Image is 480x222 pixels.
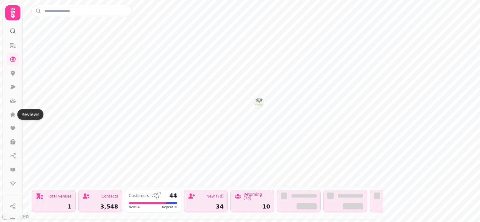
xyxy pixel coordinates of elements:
div: 34 [188,204,224,209]
div: New (7d) [206,194,224,198]
div: 10 [234,204,270,209]
div: 1 [36,204,72,209]
span: Repeat 10 [162,205,177,209]
div: Customers [129,194,149,198]
div: Returning (7d) [243,193,270,200]
div: Contacts [101,194,118,198]
div: Last 7 days [152,193,167,199]
div: 3,548 [82,204,118,209]
div: Total Venues [48,194,72,198]
div: Reviews [17,109,43,120]
div: Map marker [254,98,264,109]
span: New 34 [129,205,140,209]
div: 44 [169,193,177,198]
button: Walworth Castle Hotel, Tavern & Beer Garden [254,98,264,108]
a: Mapbox logo [2,213,30,220]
